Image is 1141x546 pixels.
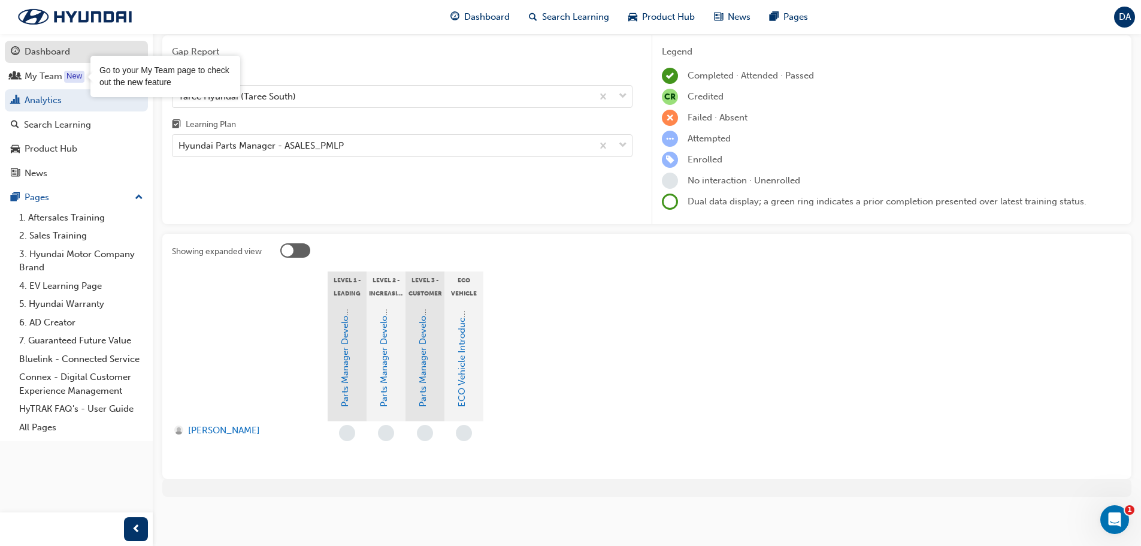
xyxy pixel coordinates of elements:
[378,425,394,441] span: learningRecordVerb_NONE-icon
[14,400,148,418] a: HyTRAK FAQ's - User Guide
[25,70,62,83] div: My Team
[11,168,20,179] span: news-icon
[5,186,148,209] button: Pages
[11,192,20,203] span: pages-icon
[14,368,148,400] a: Connex - Digital Customer Experience Management
[14,209,148,227] a: 1. Aftersales Training
[5,138,148,160] a: Product Hub
[24,118,91,132] div: Search Learning
[14,313,148,332] a: 6. AD Creator
[25,142,77,156] div: Product Hub
[367,272,405,301] div: Level 2 - Increasing Operational Profit
[14,331,148,350] a: 7. Guaranteed Future Value
[5,65,148,88] a: My Team
[1100,505,1129,534] iframe: Intercom live chat
[172,45,632,59] span: Gap Report
[132,522,141,537] span: prev-icon
[456,209,467,407] a: ECO Vehicle Introduction and Safety Awareness
[5,89,148,111] a: Analytics
[688,70,814,81] span: Completed · Attended · Passed
[14,295,148,313] a: 5. Hyundai Warranty
[688,154,722,165] span: Enrolled
[417,218,428,407] a: Parts Manager Development Program Level 3
[688,133,731,144] span: Attempted
[99,65,231,88] div: Go to your My Team page to check out the new feature
[441,5,519,29] a: guage-iconDashboard
[6,4,144,29] img: Trak
[405,272,444,301] div: Level 3 - Customer Retention & Marketing
[379,218,389,407] a: Parts Manager Development Program Level 2
[172,246,262,258] div: Showing expanded view
[662,68,678,84] span: learningRecordVerb_COMPLETE-icon
[542,10,609,24] span: Search Learning
[628,10,637,25] span: car-icon
[339,425,355,441] span: learningRecordVerb_NONE-icon
[450,10,459,25] span: guage-icon
[444,272,483,301] div: ECO Vehicle Program / EV [MEDICAL_DATA]
[642,10,695,24] span: Product Hub
[1114,7,1135,28] button: DA
[619,89,627,104] span: down-icon
[417,425,433,441] span: learningRecordVerb_NONE-icon
[64,71,84,83] div: Tooltip anchor
[188,424,260,438] span: [PERSON_NAME]
[688,91,724,102] span: Credited
[135,190,143,206] span: up-icon
[14,245,148,277] a: 3. Hyundai Motor Company Brand
[25,45,70,59] div: Dashboard
[770,10,779,25] span: pages-icon
[688,112,747,123] span: Failed · Absent
[619,5,704,29] a: car-iconProduct Hub
[14,418,148,437] a: All Pages
[688,175,800,186] span: No interaction · Unenrolled
[11,71,20,82] span: people-icon
[328,272,367,301] div: Level 1 - Leading the Parts Team
[519,5,619,29] a: search-iconSearch Learning
[529,10,537,25] span: search-icon
[11,120,19,131] span: search-icon
[688,196,1086,207] span: Dual data display; a green ring indicates a prior completion presented over latest training status.
[728,10,750,24] span: News
[619,138,627,153] span: down-icon
[456,425,472,441] span: learningRecordVerb_NONE-icon
[704,5,760,29] a: news-iconNews
[172,120,181,131] span: learningplan-icon
[5,114,148,136] a: Search Learning
[174,424,316,438] a: [PERSON_NAME]
[5,162,148,185] a: News
[760,5,818,29] a: pages-iconPages
[5,38,148,186] button: DashboardMy TeamAnalyticsSearch LearningProduct HubNews
[186,119,236,131] div: Learning Plan
[662,110,678,126] span: learningRecordVerb_FAIL-icon
[662,152,678,168] span: learningRecordVerb_ENROLL-icon
[662,45,1122,59] div: Legend
[5,41,148,63] a: Dashboard
[662,89,678,105] span: null-icon
[714,10,723,25] span: news-icon
[14,227,148,245] a: 2. Sales Training
[11,144,20,155] span: car-icon
[178,139,344,153] div: Hyundai Parts Manager - ASALES_PMLP
[340,219,350,407] a: Parts Manager Development Program Level 1
[464,10,510,24] span: Dashboard
[14,350,148,369] a: Bluelink - Connected Service
[783,10,808,24] span: Pages
[14,277,148,295] a: 4. EV Learning Page
[662,131,678,147] span: learningRecordVerb_ATTEMPT-icon
[1125,505,1134,515] span: 1
[1119,10,1131,24] span: DA
[25,191,49,204] div: Pages
[11,95,20,106] span: chart-icon
[25,167,47,180] div: News
[11,47,20,58] span: guage-icon
[662,173,678,189] span: learningRecordVerb_NONE-icon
